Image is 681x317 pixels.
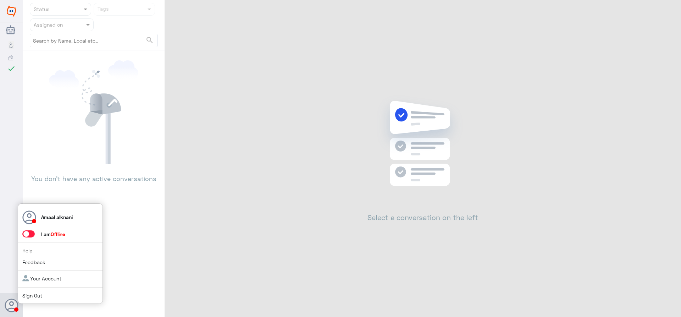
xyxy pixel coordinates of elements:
[5,299,18,312] button: Avatar
[7,5,16,17] img: Widebot Logo
[22,293,42,299] a: Sign Out
[22,259,45,265] a: Feedback
[30,34,157,47] input: Search by Name, Local etc…
[145,36,154,44] span: search
[30,164,157,184] p: You don’t have any active conversations
[41,231,65,237] span: I am
[367,213,478,222] h2: Select a conversation on the left
[22,247,33,253] a: Help
[7,64,16,73] i: check
[51,231,65,237] span: Offline
[41,213,73,221] p: Amaal alknani
[22,275,61,282] a: Your Account
[145,34,154,46] button: search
